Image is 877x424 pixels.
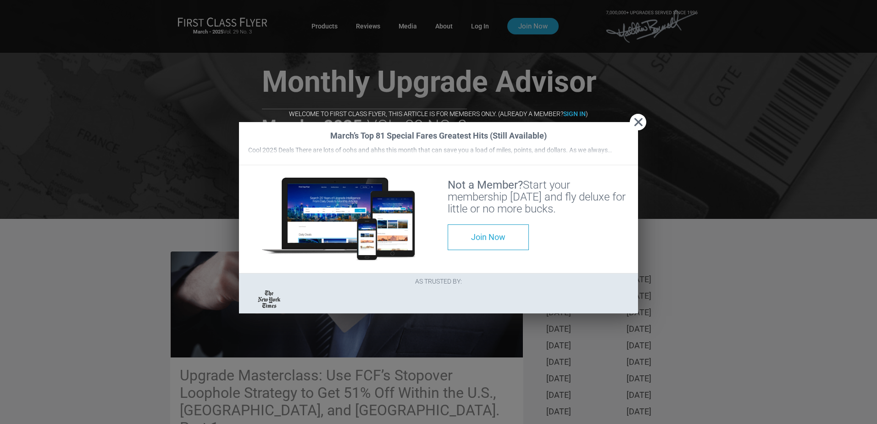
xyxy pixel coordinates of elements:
[630,114,646,130] button: Close
[239,111,638,117] h3: Welcome to First Class Flyer, this article is for members only. (Already a member? )
[257,290,281,309] img: fcf_new_york_times_logo
[448,179,523,191] strong: Not a Member?
[262,178,416,260] img: Devices
[415,278,462,285] span: AS TRUSTED BY:
[471,232,505,242] span: Join Now
[563,110,586,117] a: Sign In
[448,224,529,250] a: Join Now
[448,179,626,216] span: Start your membership [DATE] and fly deluxe for little or no more bucks.
[248,131,629,140] h2: March’s Top 81 Special Fares Greatest Hits (Still Available)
